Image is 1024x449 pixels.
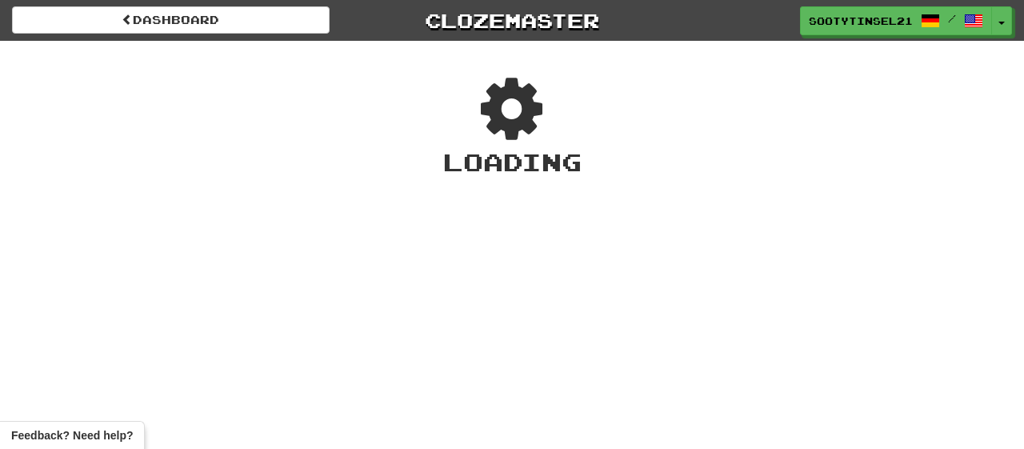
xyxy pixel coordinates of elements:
a: Clozemaster [354,6,671,34]
span: Sootytinsel21 [809,14,913,28]
span: Open feedback widget [11,427,133,443]
span: / [948,13,956,24]
a: Sootytinsel21 / [800,6,992,35]
a: Dashboard [12,6,330,34]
